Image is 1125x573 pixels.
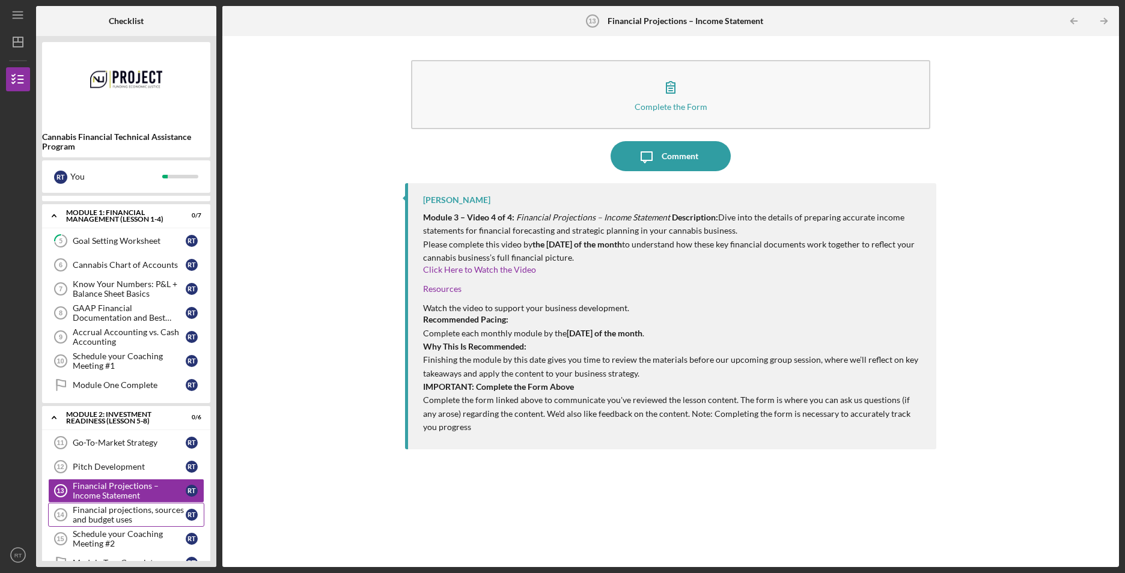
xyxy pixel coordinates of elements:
[73,462,186,471] div: Pitch Development
[73,236,186,246] div: Goal Setting Worksheet
[423,212,514,222] strong: Module 3 – Video 4 of 4:
[423,314,508,324] strong: Recommended Pacing:
[56,487,64,494] tspan: 13
[186,485,198,497] div: R T
[423,313,924,340] p: Complete each monthly module by the .
[48,373,204,397] a: Module One CompleteRT
[6,543,30,567] button: RT
[516,212,670,222] em: Financial Projections – Income Statement
[423,380,924,434] p: Complete the form linked above to communicate you've reviewed the lesson content. The form is whe...
[48,431,204,455] a: 11Go-To-Market StrategyRT
[48,229,204,253] a: 5Goal Setting WorksheetRT
[70,166,162,187] div: You
[411,60,930,129] button: Complete the Form
[186,533,198,545] div: R T
[48,301,204,325] a: 8GAAP Financial Documentation and Best PracticesRT
[423,303,924,313] div: Watch the video to support your business development.
[56,511,64,518] tspan: 14
[56,439,64,446] tspan: 11
[66,209,171,223] div: Module 1: Financial Management (Lesson 1-4)
[186,235,198,247] div: R T
[186,355,198,367] div: R T
[59,285,62,293] tspan: 7
[42,48,210,120] img: Product logo
[59,261,62,268] tspan: 6
[589,17,596,25] tspan: 13
[635,102,707,111] div: Complete the Form
[186,437,198,449] div: R T
[423,264,536,274] a: Click Here to Watch the Video
[73,260,186,270] div: Cannabis Chart of Accounts
[423,341,526,351] strong: Why This Is Recommended:
[611,141,731,171] button: Comment
[54,171,67,184] div: R T
[423,381,574,392] strong: IMPORTANT: Complete the Form Above
[73,351,186,371] div: Schedule your Coaching Meeting #1
[73,438,186,447] div: Go-To-Market Strategy
[186,557,198,569] div: R T
[56,463,64,470] tspan: 12
[48,253,204,277] a: 6Cannabis Chart of AccountsRT
[423,195,490,205] div: [PERSON_NAME]
[662,141,698,171] div: Comment
[73,303,186,323] div: GAAP Financial Documentation and Best Practices
[73,558,186,568] div: Module Two Complete
[42,132,210,151] b: Cannabis Financial Technical Assistance Program
[186,331,198,343] div: R T
[186,283,198,295] div: R T
[423,283,462,294] a: Resources
[73,327,186,347] div: Accrual Accounting vs. Cash Accounting
[186,461,198,473] div: R T
[48,455,204,479] a: 12Pitch DevelopmentRT
[56,535,64,542] tspan: 15
[59,309,62,317] tspan: 8
[14,552,22,559] text: RT
[180,212,201,219] div: 0 / 7
[48,325,204,349] a: 9Accrual Accounting vs. Cash AccountingRT
[48,503,204,527] a: 14Financial projections, sources and budget usesRT
[73,481,186,500] div: Financial Projections – Income Statement
[66,411,171,425] div: Module 2: Investment Readiness (Lesson 5-8)
[672,212,718,222] strong: Description:
[48,349,204,373] a: 10Schedule your Coaching Meeting #1RT
[180,414,201,421] div: 0 / 6
[567,328,642,338] strong: [DATE] of the month
[423,211,924,265] p: Dive into the details of preparing accurate income statements for financial forecasting and strat...
[186,379,198,391] div: R T
[73,505,186,524] div: Financial projections, sources and budget uses
[608,16,763,26] b: Financial Projections – Income Statement
[59,333,62,341] tspan: 9
[59,237,62,245] tspan: 5
[109,16,144,26] b: Checklist
[532,239,622,249] strong: the [DATE] of the month
[73,380,186,390] div: Module One Complete
[48,277,204,301] a: 7Know Your Numbers: P&L + Balance Sheet BasicsRT
[73,529,186,548] div: Schedule your Coaching Meeting #2
[186,509,198,521] div: R T
[73,279,186,299] div: Know Your Numbers: P&L + Balance Sheet Basics
[48,479,204,503] a: 13Financial Projections – Income StatementRT
[186,307,198,319] div: R T
[186,259,198,271] div: R T
[48,527,204,551] a: 15Schedule your Coaching Meeting #2RT
[423,340,924,380] p: Finishing the module by this date gives you time to review the materials before our upcoming grou...
[56,357,64,365] tspan: 10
